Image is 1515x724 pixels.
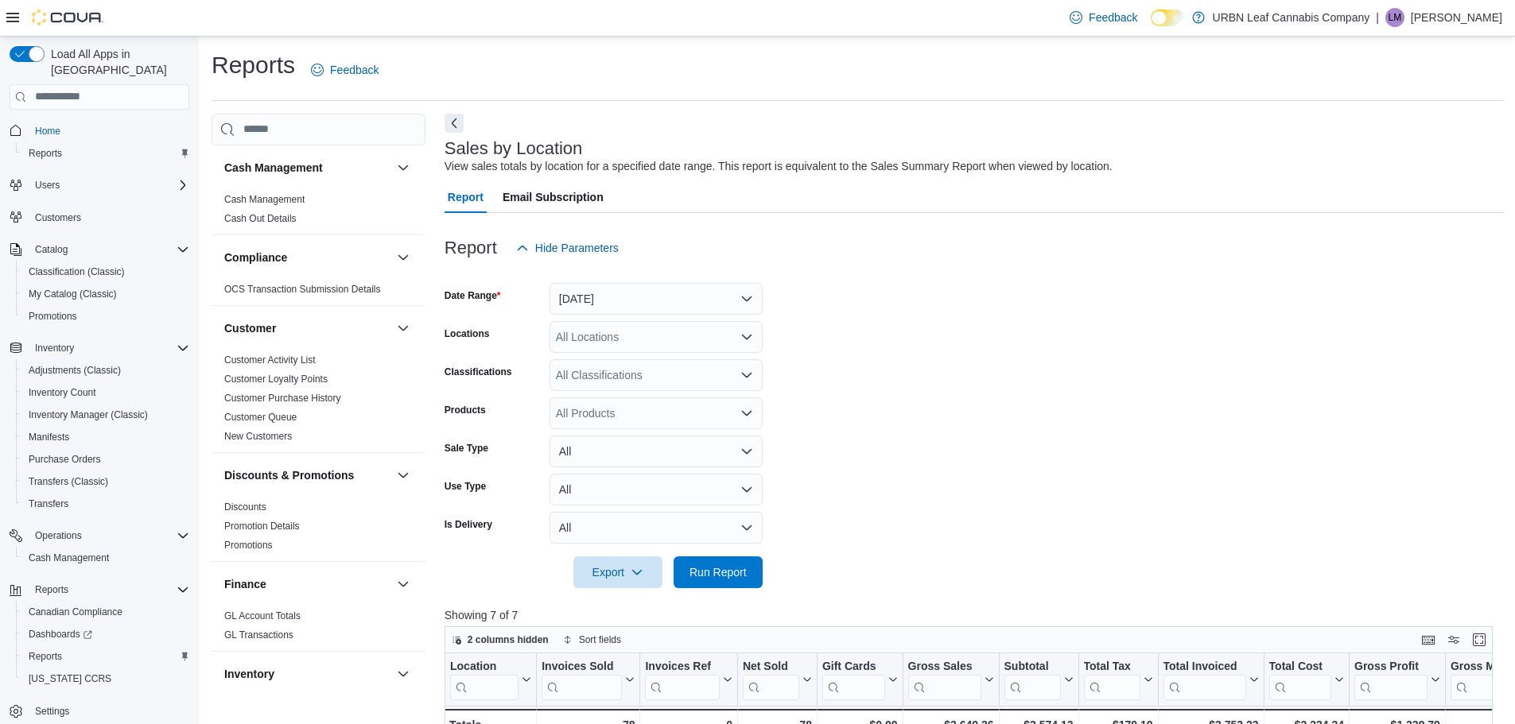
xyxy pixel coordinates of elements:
div: Compliance [212,280,425,305]
a: Customers [29,208,87,227]
span: Cash Management [22,548,189,567]
span: Reports [22,647,189,666]
a: Settings [29,702,76,721]
input: Dark Mode [1151,10,1184,26]
span: Reports [29,147,62,160]
a: Dashboards [16,623,196,645]
span: Operations [29,526,189,545]
a: Cash Management [22,548,115,567]
button: Reports [3,579,196,601]
a: Feedback [305,54,385,86]
button: Total Cost [1268,659,1343,699]
div: Gross Profit [1354,659,1428,674]
span: Feedback [330,62,379,78]
h3: Compliance [224,250,287,265]
span: Customers [29,207,189,227]
h3: Inventory [224,666,274,682]
button: Inventory [29,339,80,358]
h3: Finance [224,576,266,592]
button: Compliance [224,250,390,265]
span: Cash Management [224,193,305,206]
button: Catalog [29,240,74,259]
button: Inventory Manager (Classic) [16,404,196,426]
div: Discounts & Promotions [212,498,425,561]
button: Subtotal [1004,659,1073,699]
span: Customer Queue [224,411,297,424]
button: Adjustments (Classic) [16,359,196,381]
span: Load All Apps in [GEOGRAPHIC_DATA] [45,46,189,78]
p: | [1376,8,1379,27]
a: Discounts [224,501,266,513]
span: Purchase Orders [22,450,189,469]
button: My Catalog (Classic) [16,283,196,305]
button: Net Sold [743,659,812,699]
button: Run Report [674,556,763,588]
label: Classifications [445,366,512,378]
span: OCS Transaction Submission Details [224,283,381,296]
div: Location [450,659,519,674]
p: Showing 7 of 7 [445,607,1504,623]
span: Dashboards [29,628,92,641]
button: Operations [29,526,88,545]
button: Customer [394,319,413,338]
a: My Catalog (Classic) [22,285,123,304]
span: Cash Management [29,552,109,564]
span: Cash Out Details [224,212,297,225]
button: Display options [1444,630,1463,649]
a: Transfers [22,494,75,513]
span: Transfers (Classic) [22,472,189,491]
span: Inventory Manager (Classic) [29,408,148,421]
button: Keyboard shortcuts [1419,630,1438,649]
span: Transfers [22,494,189,513]
button: Inventory [3,337,196,359]
span: Canadian Compliance [22,602,189,621]
h3: Sales by Location [445,139,583,158]
span: Discounts [224,501,266,513]
a: Purchase Orders [22,450,107,469]
span: Classification (Classic) [22,262,189,281]
span: Inventory Count [22,383,189,402]
a: Reports [22,144,68,163]
span: Transfers (Classic) [29,475,108,488]
span: 2 columns hidden [468,633,549,646]
button: [US_STATE] CCRS [16,668,196,690]
div: Total Tax [1083,659,1140,674]
span: Settings [29,701,189,721]
label: Products [445,404,486,416]
h1: Reports [212,49,295,81]
button: Cash Management [224,160,390,176]
button: Purchase Orders [16,448,196,470]
span: Manifests [29,431,69,443]
h3: Cash Management [224,160,323,176]
a: Dashboards [22,625,99,644]
a: Cash Management [224,194,305,205]
span: Classification (Classic) [29,265,125,278]
button: Transfers [16,493,196,515]
button: Users [3,174,196,196]
button: Export [573,556,662,588]
button: Location [450,659,531,699]
button: Invoices Sold [542,659,635,699]
div: Total Cost [1268,659,1330,699]
div: Gift Cards [822,659,885,674]
span: Users [35,179,60,192]
span: Dashboards [22,625,189,644]
div: Net Sold [743,659,799,674]
div: Invoices Ref [645,659,719,674]
img: Cova [32,10,103,25]
p: URBN Leaf Cannabis Company [1213,8,1370,27]
span: Inventory Manager (Classic) [22,405,189,424]
button: Total Tax [1083,659,1152,699]
div: Total Tax [1083,659,1140,699]
span: Run Report [690,564,747,580]
h3: Customer [224,320,276,336]
button: Next [445,114,464,133]
span: Users [29,176,189,195]
button: Gift Cards [822,659,898,699]
button: Reports [29,580,75,599]
span: Feedback [1089,10,1137,25]
span: Sort fields [579,633,621,646]
button: Gross Profit [1354,659,1440,699]
span: Export [583,556,653,588]
a: Promotion Details [224,521,300,532]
